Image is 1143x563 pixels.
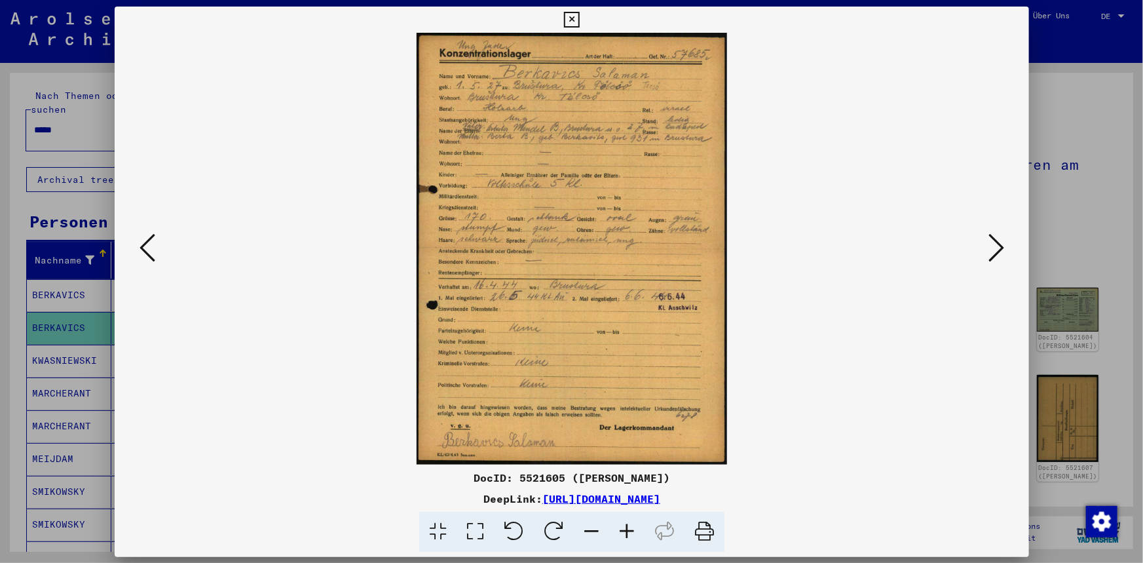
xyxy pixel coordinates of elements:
[115,470,1029,486] div: DocID: 5521605 ([PERSON_NAME])
[115,491,1029,507] div: DeepLink:
[159,33,984,465] img: 001.jpg
[1085,505,1117,537] div: Zustimmung ändern
[1086,506,1117,537] img: Zustimmung ändern
[542,492,660,505] a: [URL][DOMAIN_NAME]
